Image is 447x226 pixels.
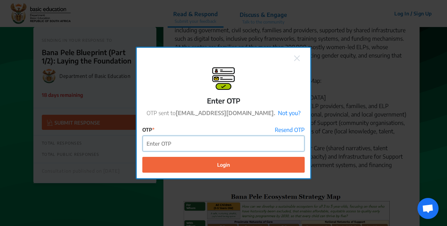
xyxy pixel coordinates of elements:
[142,157,305,173] button: Login
[143,136,304,152] input: Enter OTP
[212,67,235,90] img: signup-modal.png
[417,198,439,219] div: Open chat
[217,161,230,168] span: Login
[176,109,275,117] strong: [EMAIL_ADDRESS][DOMAIN_NAME].
[294,55,300,61] img: close.png
[142,126,155,133] label: OTP
[275,126,305,134] a: Resend OTP
[147,109,300,117] p: OTP sent to
[278,109,300,117] a: Not you?
[207,95,240,106] p: Enter OTP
